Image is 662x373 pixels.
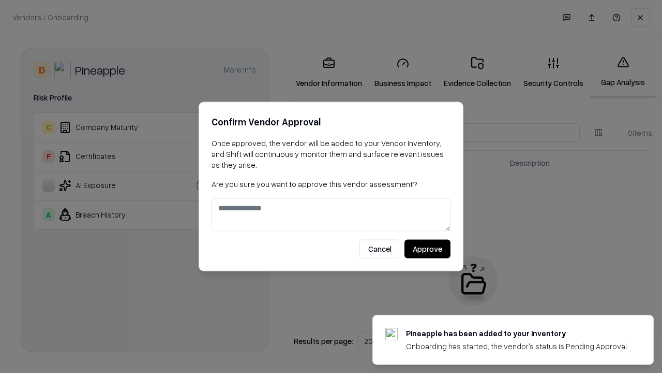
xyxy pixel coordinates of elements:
div: Pineapple has been added to your inventory [406,328,628,339]
div: Onboarding has started, the vendor's status is Pending Approval. [406,341,628,352]
img: pineappleenergy.com [385,328,398,340]
p: Once approved, the vendor will be added to your Vendor Inventory, and Shift will continuously mon... [212,138,450,170]
button: Approve [404,240,450,259]
p: Are you sure you want to approve this vendor assessment? [212,179,450,190]
h2: Confirm Vendor Approval [212,114,450,130]
button: Cancel [359,240,400,259]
